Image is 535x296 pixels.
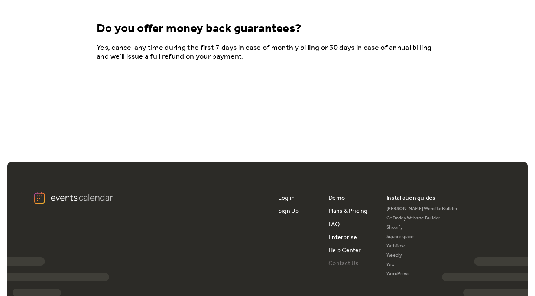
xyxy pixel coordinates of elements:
[328,192,345,205] a: Demo
[97,43,441,61] p: Yes, cancel any time during the first 7 days in case of monthly billing or 30 days in case of ann...
[386,205,458,214] a: [PERSON_NAME] Website Builder
[97,22,302,36] div: Do you offer money back guarantees?
[386,251,458,260] a: Weebly
[386,270,458,279] a: WordPress
[386,242,458,251] a: Webflow
[386,192,436,205] div: Installation guides
[386,260,458,270] a: Wix
[328,231,357,244] a: Enterprise
[278,205,299,218] a: Sign Up
[328,218,340,231] a: FAQ
[278,192,295,205] a: Log in
[328,257,359,270] a: Contact Us
[328,244,361,257] a: Help Center
[386,223,458,232] a: Shopify
[386,232,458,242] a: Squarespace
[328,205,368,218] a: Plans & Pricing
[386,214,458,223] a: GoDaddy Website Builder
